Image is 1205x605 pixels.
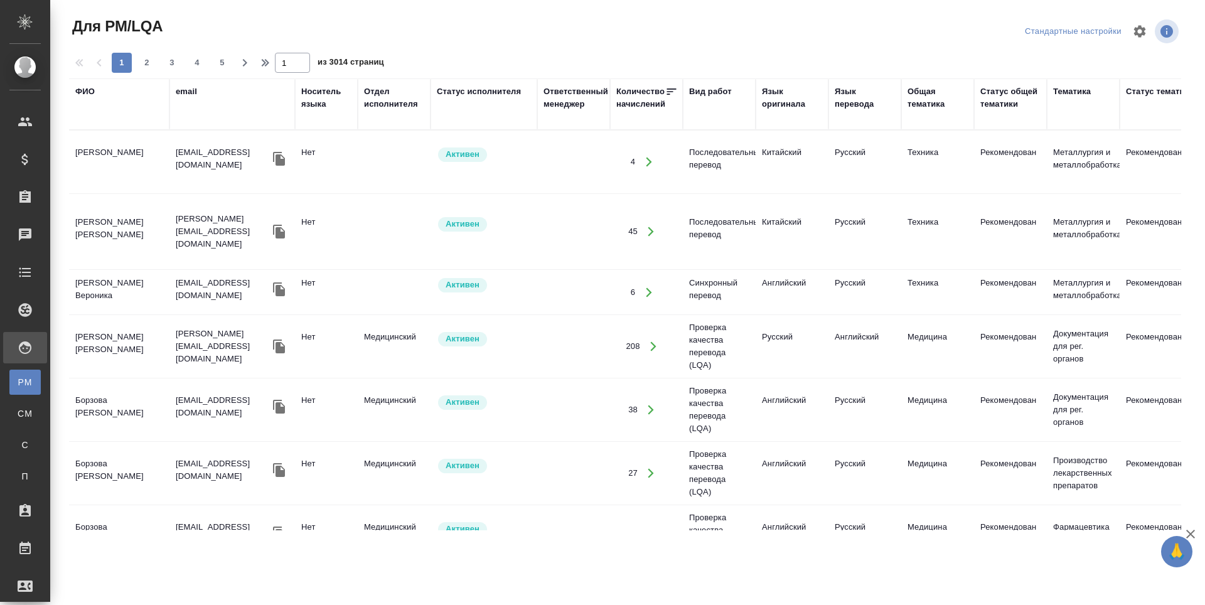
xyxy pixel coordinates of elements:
[69,16,163,36] span: Для PM/LQA
[446,396,479,409] p: Активен
[16,407,35,420] span: CM
[641,334,667,360] button: Открыть работы
[1047,140,1120,184] td: Металлургия и металлобработка
[683,315,756,378] td: Проверка качества перевода (LQA)
[1047,210,1120,254] td: Металлургия и металлобработка
[176,277,270,302] p: [EMAIL_ADDRESS][DOMAIN_NAME]
[1155,19,1181,43] span: Посмотреть информацию
[980,85,1041,110] div: Статус общей тематики
[446,218,479,230] p: Активен
[908,85,968,110] div: Общая тематика
[176,213,270,250] p: [PERSON_NAME][EMAIL_ADDRESS][DOMAIN_NAME]
[295,451,358,495] td: Нет
[295,324,358,368] td: Нет
[628,404,638,416] div: 38
[9,464,41,489] a: П
[187,53,207,73] button: 4
[446,279,479,291] p: Активен
[683,505,756,568] td: Проверка качества перевода (LQA)
[437,521,531,538] div: Рядовой исполнитель: назначай с учетом рейтинга
[270,280,289,299] button: Скопировать
[638,461,664,486] button: Открыть работы
[358,388,431,432] td: Медицинский
[1125,16,1155,46] span: Настроить таблицу
[437,331,531,348] div: Рядовой исполнитель: назначай с учетом рейтинга
[9,401,41,426] a: CM
[901,515,974,559] td: Медицина
[901,210,974,254] td: Техника
[1047,385,1120,435] td: Документация для рег. органов
[683,210,756,254] td: Последовательный перевод
[212,56,232,69] span: 5
[69,388,169,432] td: Борзова [PERSON_NAME]
[358,324,431,368] td: Медицинский
[762,85,822,110] div: Язык оригинала
[69,451,169,495] td: Борзова [PERSON_NAME]
[446,523,479,535] p: Активен
[137,53,157,73] button: 2
[974,388,1047,432] td: Рекомендован
[137,56,157,69] span: 2
[358,515,431,559] td: Медицинский
[295,210,358,254] td: Нет
[295,140,358,184] td: Нет
[270,337,289,356] button: Скопировать
[901,270,974,314] td: Техника
[544,85,608,110] div: Ответственный менеджер
[437,85,521,98] div: Статус исполнителя
[828,270,901,314] td: Русский
[212,53,232,73] button: 5
[270,149,289,168] button: Скопировать
[437,394,531,411] div: Рядовой исполнитель: назначай с учетом рейтинга
[1126,85,1194,98] div: Статус тематики
[9,370,41,395] a: PM
[446,148,479,161] p: Активен
[631,286,635,299] div: 6
[756,324,828,368] td: Русский
[828,140,901,184] td: Русский
[626,340,640,353] div: 208
[616,85,665,110] div: Количество начислений
[69,210,169,254] td: [PERSON_NAME] [PERSON_NAME]
[16,439,35,451] span: С
[162,56,182,69] span: 3
[69,515,169,559] td: Борзова [PERSON_NAME]
[270,461,289,479] button: Скопировать
[358,451,431,495] td: Медицинский
[187,56,207,69] span: 4
[901,388,974,432] td: Медицина
[974,140,1047,184] td: Рекомендован
[974,270,1047,314] td: Рекомендован
[318,55,384,73] span: из 3014 страниц
[756,140,828,184] td: Китайский
[828,388,901,432] td: Русский
[295,270,358,314] td: Нет
[69,324,169,368] td: [PERSON_NAME] [PERSON_NAME]
[1047,515,1120,559] td: Фармацевтика
[295,515,358,559] td: Нет
[1161,536,1192,567] button: 🙏
[628,467,638,479] div: 27
[974,210,1047,254] td: Рекомендован
[176,521,270,546] p: [EMAIL_ADDRESS][DOMAIN_NAME]
[689,85,732,98] div: Вид работ
[176,394,270,419] p: [EMAIL_ADDRESS][DOMAIN_NAME]
[631,156,635,168] div: 4
[301,85,351,110] div: Носитель языка
[628,225,638,238] div: 45
[437,216,531,233] div: Рядовой исполнитель: назначай с учетом рейтинга
[9,432,41,458] a: С
[901,451,974,495] td: Медицина
[901,140,974,184] td: Техника
[756,270,828,314] td: Английский
[756,451,828,495] td: Английский
[835,85,895,110] div: Язык перевода
[176,85,197,98] div: email
[75,85,95,98] div: ФИО
[446,459,479,472] p: Активен
[1053,85,1091,98] div: Тематика
[446,333,479,345] p: Активен
[901,324,974,368] td: Медицина
[270,524,289,543] button: Скопировать
[1047,321,1120,372] td: Документация для рег. органов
